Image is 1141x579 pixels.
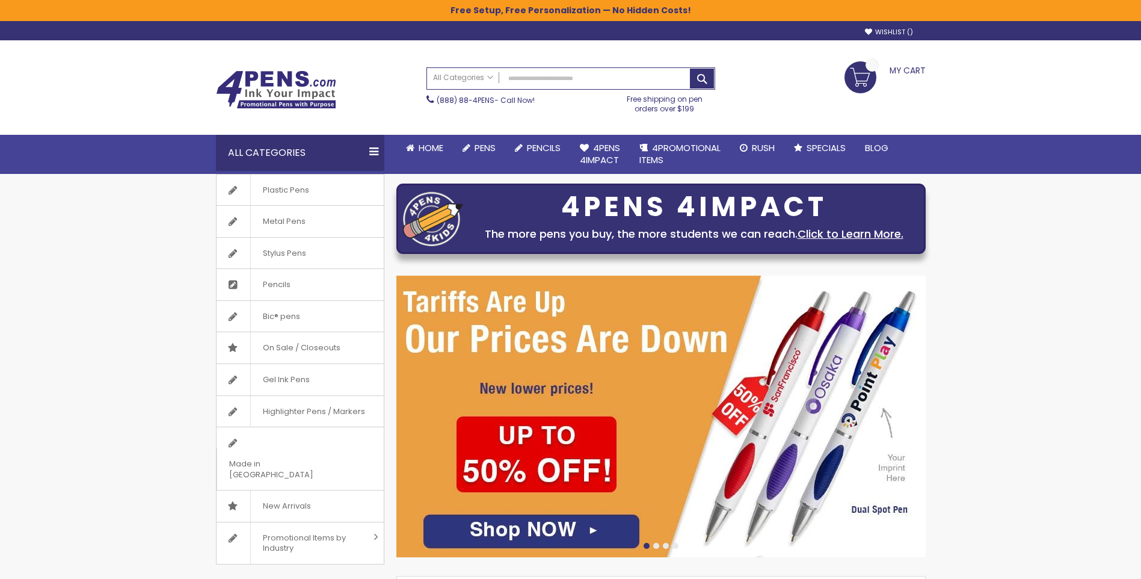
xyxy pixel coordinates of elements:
span: Pens [475,141,496,154]
a: Highlighter Pens / Markers [217,396,384,427]
a: Made in [GEOGRAPHIC_DATA] [217,427,384,490]
a: 4Pens4impact [570,135,630,174]
span: Specials [807,141,846,154]
a: Metal Pens [217,206,384,237]
span: Stylus Pens [250,238,318,269]
span: On Sale / Closeouts [250,332,352,364]
span: Metal Pens [250,206,318,237]
span: Highlighter Pens / Markers [250,396,377,427]
a: Specials [784,135,855,161]
div: The more pens you buy, the more students we can reach. [469,226,919,243]
span: Made in [GEOGRAPHIC_DATA] [217,448,354,490]
img: 4Pens Custom Pens and Promotional Products [216,70,336,109]
a: All Categories [427,68,499,88]
span: Gel Ink Pens [250,364,322,395]
span: Pencils [527,141,561,154]
span: Rush [752,141,775,154]
span: - Call Now! [437,95,535,105]
a: Bic® pens [217,301,384,332]
div: Free shipping on pen orders over $199 [614,90,715,114]
span: New Arrivals [250,491,323,522]
span: Home [419,141,443,154]
span: All Categories [433,73,493,82]
img: four_pen_logo.png [403,191,463,246]
div: 4PENS 4IMPACT [469,194,919,220]
a: Click to Learn More. [798,226,903,241]
a: On Sale / Closeouts [217,332,384,364]
a: Home [396,135,453,161]
a: (888) 88-4PENS [437,95,494,105]
a: Pens [453,135,505,161]
a: Rush [730,135,784,161]
a: Promotional Items by Industry [217,522,384,564]
a: Stylus Pens [217,238,384,269]
a: New Arrivals [217,491,384,522]
a: Blog [855,135,898,161]
span: Bic® pens [250,301,312,332]
span: 4Pens 4impact [580,141,620,166]
span: 4PROMOTIONAL ITEMS [639,141,721,166]
a: Gel Ink Pens [217,364,384,395]
a: Plastic Pens [217,175,384,206]
div: All Categories [216,135,384,171]
a: 4PROMOTIONALITEMS [630,135,730,174]
span: Promotional Items by Industry [250,522,369,564]
span: Plastic Pens [250,175,321,206]
span: Pencils [250,269,303,300]
a: Pencils [505,135,570,161]
img: /cheap-promotional-products.html [396,276,926,557]
a: Pencils [217,269,384,300]
a: Wishlist [865,28,913,37]
span: Blog [865,141,888,154]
